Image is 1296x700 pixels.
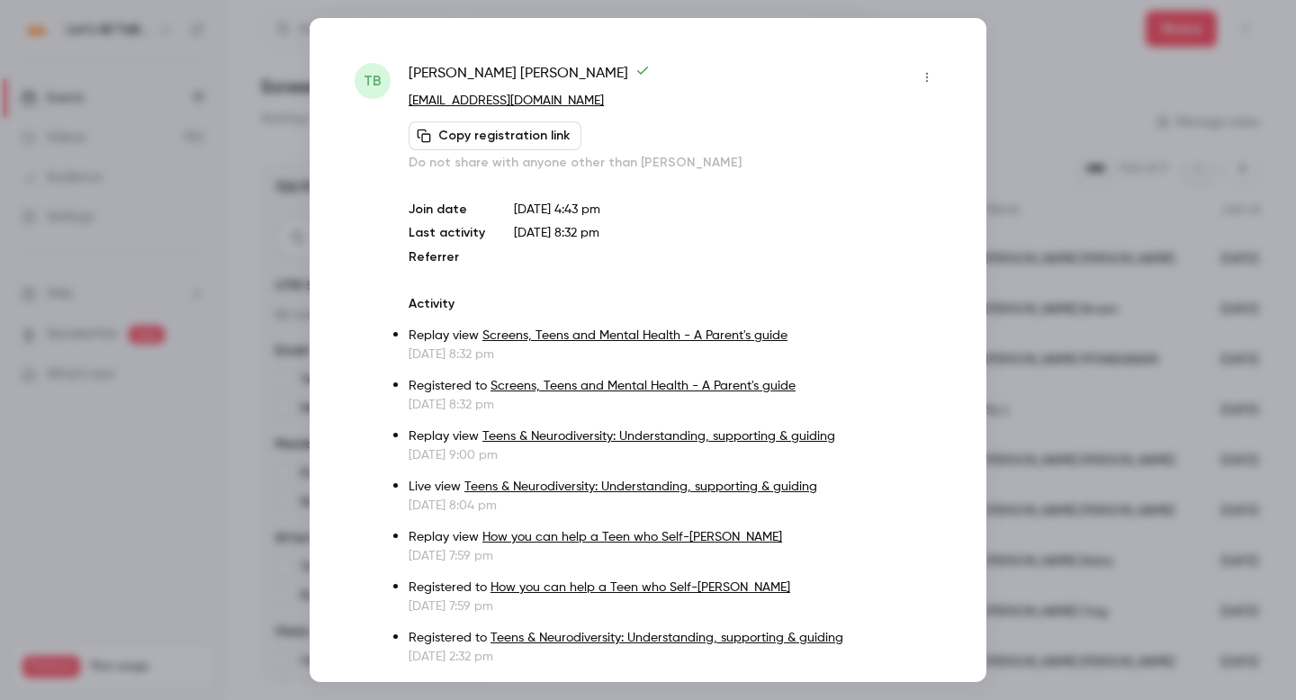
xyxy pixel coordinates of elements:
[490,632,843,644] a: Teens & Neurodiversity: Understanding, supporting & guiding
[409,248,485,266] p: Referrer
[409,396,941,414] p: [DATE] 8:32 pm
[482,430,835,443] a: Teens & Neurodiversity: Understanding, supporting & guiding
[409,679,941,698] p: Live view
[409,547,941,565] p: [DATE] 7:59 pm
[409,94,604,107] a: [EMAIL_ADDRESS][DOMAIN_NAME]
[409,597,941,615] p: [DATE] 7:59 pm
[409,63,650,92] span: [PERSON_NAME] [PERSON_NAME]
[464,480,817,493] a: Teens & Neurodiversity: Understanding, supporting & guiding
[482,329,787,342] a: Screens, Teens and Mental Health - A Parent's guide
[409,346,941,363] p: [DATE] 8:32 pm
[409,478,941,497] p: Live view
[514,227,599,239] span: [DATE] 8:32 pm
[490,380,796,392] a: Screens, Teens and Mental Health - A Parent's guide
[364,70,382,92] span: TB
[409,121,581,150] button: Copy registration link
[409,629,941,648] p: Registered to
[409,224,485,243] p: Last activity
[409,528,941,547] p: Replay view
[409,427,941,446] p: Replay view
[409,377,941,396] p: Registered to
[409,446,941,464] p: [DATE] 9:00 pm
[482,531,782,543] a: How you can help a Teen who Self-[PERSON_NAME]
[409,295,941,313] p: Activity
[514,201,941,219] p: [DATE] 4:43 pm
[409,154,941,172] p: Do not share with anyone other than [PERSON_NAME]
[409,579,941,597] p: Registered to
[409,648,941,666] p: [DATE] 2:32 pm
[409,497,941,515] p: [DATE] 8:04 pm
[409,327,941,346] p: Replay view
[490,581,790,594] a: How you can help a Teen who Self-[PERSON_NAME]
[409,201,485,219] p: Join date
